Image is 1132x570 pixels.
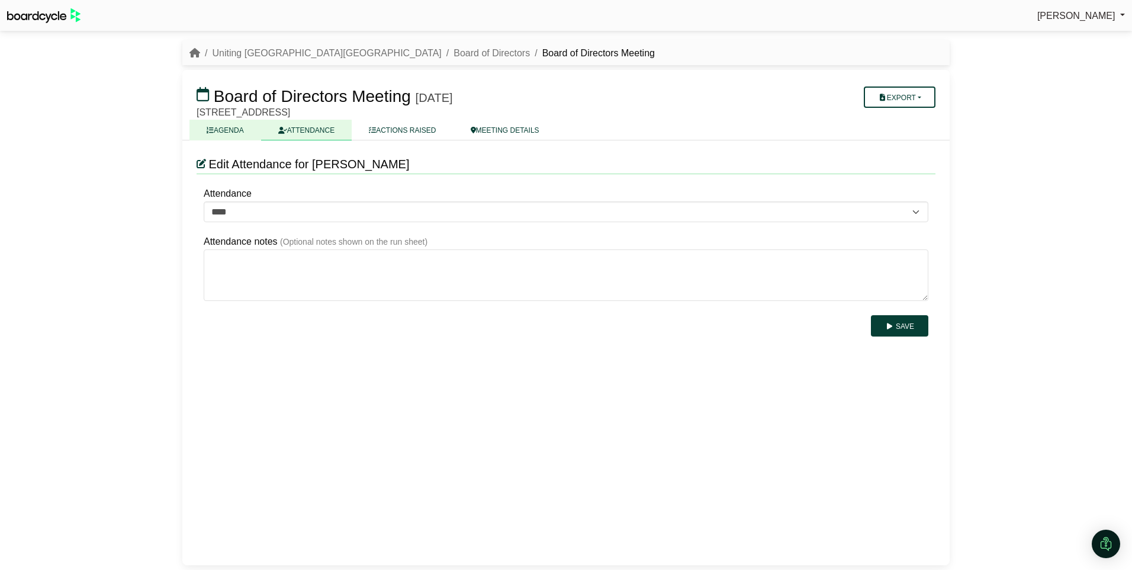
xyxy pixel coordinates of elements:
[189,46,655,61] nav: breadcrumb
[1092,530,1120,558] div: Open Intercom Messenger
[864,87,935,108] button: Export
[871,315,928,337] button: Save
[208,158,409,171] span: Edit Attendance for [PERSON_NAME]
[212,48,441,58] a: Uniting [GEOGRAPHIC_DATA][GEOGRAPHIC_DATA]
[352,120,453,140] a: ACTIONS RAISED
[204,186,252,201] label: Attendance
[280,237,427,246] small: (Optional notes shown on the run sheet)
[454,48,530,58] a: Board of Directors
[1037,8,1125,24] a: [PERSON_NAME]
[189,120,261,140] a: AGENDA
[197,107,290,117] span: [STREET_ADDRESS]
[454,120,557,140] a: MEETING DETAILS
[214,87,411,105] span: Board of Directors Meeting
[530,46,655,61] li: Board of Directors Meeting
[261,120,352,140] a: ATTENDANCE
[1037,11,1115,21] span: [PERSON_NAME]
[204,234,278,249] label: Attendance notes
[416,91,453,105] div: [DATE]
[7,8,81,23] img: BoardcycleBlackGreen-aaafeed430059cb809a45853b8cf6d952af9d84e6e89e1f1685b34bfd5cb7d64.svg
